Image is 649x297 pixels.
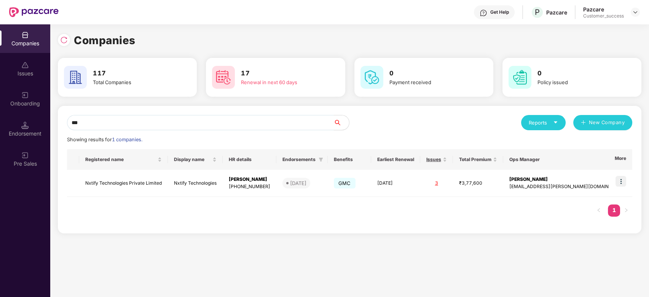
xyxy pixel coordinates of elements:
[620,204,632,217] li: Next Page
[553,120,558,125] span: caret-down
[212,66,235,89] img: svg+xml;base64,PHN2ZyB4bWxucz0iaHR0cDovL3d3dy53My5vcmcvMjAwMC9zdmciIHdpZHRoPSI2MCIgaGVpZ2h0PSI2MC...
[229,183,270,190] div: [PHONE_NUMBER]
[64,66,87,89] img: svg+xml;base64,PHN2ZyB4bWxucz0iaHR0cDovL3d3dy53My5vcmcvMjAwMC9zdmciIHdpZHRoPSI2MCIgaGVpZ2h0PSI2MC...
[290,179,306,187] div: [DATE]
[453,149,503,170] th: Total Premium
[334,178,356,188] span: GMC
[581,120,586,126] span: plus
[21,61,29,69] img: svg+xml;base64,PHN2ZyBpZD0iSXNzdWVzX2Rpc2FibGVkIiB4bWxucz0iaHR0cDovL3d3dy53My5vcmcvMjAwMC9zdmciIH...
[282,156,316,163] span: Endorsements
[168,170,223,197] td: Nxtify Technologies
[371,149,420,170] th: Earliest Renewal
[112,137,142,142] span: 1 companies.
[21,31,29,39] img: svg+xml;base64,PHN2ZyBpZD0iQ29tcGFuaWVzIiB4bWxucz0iaHR0cDovL3d3dy53My5vcmcvMjAwMC9zdmciIHdpZHRoPS...
[608,204,620,217] li: 1
[229,176,270,183] div: [PERSON_NAME]
[535,8,540,17] span: P
[480,9,487,17] img: svg+xml;base64,PHN2ZyBpZD0iSGVscC0zMngzMiIgeG1sbnM9Imh0dHA6Ly93d3cudzMub3JnLzIwMDAvc3ZnIiB3aWR0aD...
[21,91,29,99] img: svg+xml;base64,PHN2ZyB3aWR0aD0iMjAiIGhlaWdodD0iMjAiIHZpZXdCb3g9IjAgMCAyMCAyMCIgZmlsbD0ibm9uZSIgeG...
[241,69,324,78] h3: 17
[529,119,558,126] div: Reports
[490,9,509,15] div: Get Help
[459,180,497,187] div: ₹3,77,600
[620,204,632,217] button: right
[317,155,325,164] span: filter
[79,149,168,170] th: Registered name
[328,149,371,170] th: Benefits
[21,152,29,159] img: svg+xml;base64,PHN2ZyB3aWR0aD0iMjAiIGhlaWdodD0iMjAiIHZpZXdCb3g9IjAgMCAyMCAyMCIgZmlsbD0ibm9uZSIgeG...
[593,204,605,217] button: left
[360,66,383,89] img: svg+xml;base64,PHN2ZyB4bWxucz0iaHR0cDovL3d3dy53My5vcmcvMjAwMC9zdmciIHdpZHRoPSI2MCIgaGVpZ2h0PSI2MC...
[426,180,447,187] div: 3
[85,156,156,163] span: Registered name
[93,69,175,78] h3: 117
[371,170,420,197] td: [DATE]
[420,149,453,170] th: Issues
[509,156,620,163] span: Ops Manager
[509,183,626,190] div: [EMAIL_ADDRESS][PERSON_NAME][DOMAIN_NAME]
[583,6,624,13] div: Pazcare
[426,156,441,163] span: Issues
[67,137,142,142] span: Showing results for
[241,78,324,86] div: Renewal in next 60 days
[593,204,605,217] li: Previous Page
[389,78,472,86] div: Payment received
[589,119,625,126] span: New Company
[616,176,626,187] img: icon
[609,149,632,170] th: More
[21,121,29,129] img: svg+xml;base64,PHN2ZyB3aWR0aD0iMTQuNSIgaGVpZ2h0PSIxNC41IiB2aWV3Qm94PSIwIDAgMTYgMTYiIGZpbGw9Im5vbm...
[174,156,211,163] span: Display name
[389,69,472,78] h3: 0
[223,149,276,170] th: HR details
[583,13,624,19] div: Customer_success
[333,115,349,130] button: search
[537,69,620,78] h3: 0
[459,156,491,163] span: Total Premium
[93,78,175,86] div: Total Companies
[319,157,323,162] span: filter
[573,115,632,130] button: plusNew Company
[624,208,628,212] span: right
[608,204,620,216] a: 1
[509,66,531,89] img: svg+xml;base64,PHN2ZyB4bWxucz0iaHR0cDovL3d3dy53My5vcmcvMjAwMC9zdmciIHdpZHRoPSI2MCIgaGVpZ2h0PSI2MC...
[537,78,620,86] div: Policy issued
[632,9,638,15] img: svg+xml;base64,PHN2ZyBpZD0iRHJvcGRvd24tMzJ4MzIiIHhtbG5zPSJodHRwOi8vd3d3LnczLm9yZy8yMDAwL3N2ZyIgd2...
[168,149,223,170] th: Display name
[333,120,349,126] span: search
[596,208,601,212] span: left
[509,176,626,183] div: [PERSON_NAME]
[74,32,136,49] h1: Companies
[546,9,567,16] div: Pazcare
[60,36,68,44] img: svg+xml;base64,PHN2ZyBpZD0iUmVsb2FkLTMyeDMyIiB4bWxucz0iaHR0cDovL3d3dy53My5vcmcvMjAwMC9zdmciIHdpZH...
[9,7,59,17] img: New Pazcare Logo
[79,170,168,197] td: Nxtify Technologies Private Limited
